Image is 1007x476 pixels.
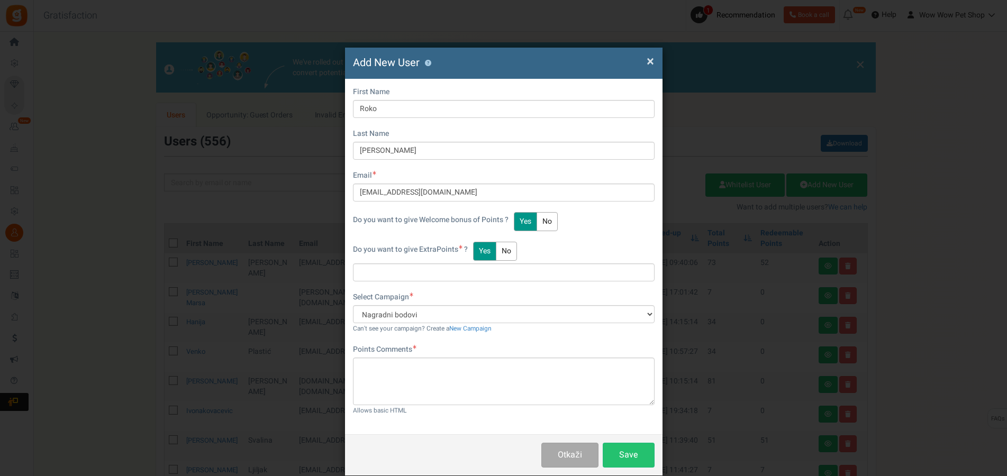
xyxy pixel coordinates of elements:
[464,244,468,255] span: ?
[353,215,509,225] label: Do you want to give Welcome bonus of Points ?
[353,244,468,255] label: Points
[473,242,496,261] button: Yes
[353,87,389,97] label: First Name
[353,344,416,355] label: Points Comments
[537,212,558,231] button: No
[353,406,406,415] small: Allows basic HTML
[353,55,420,70] span: Add New User
[647,51,654,71] span: ×
[514,212,537,231] button: Yes
[449,324,492,333] a: New Campaign
[353,244,437,255] span: Do you want to give Extra
[603,443,655,468] button: Save
[425,60,432,67] button: ?
[496,242,517,261] button: No
[353,170,376,181] label: Email
[8,4,40,36] button: Open LiveChat chat widget
[353,292,413,303] label: Select Campaign
[541,443,598,468] button: Otkaži
[353,129,389,139] label: Last Name
[353,324,492,333] small: Can't see your campaign? Create a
